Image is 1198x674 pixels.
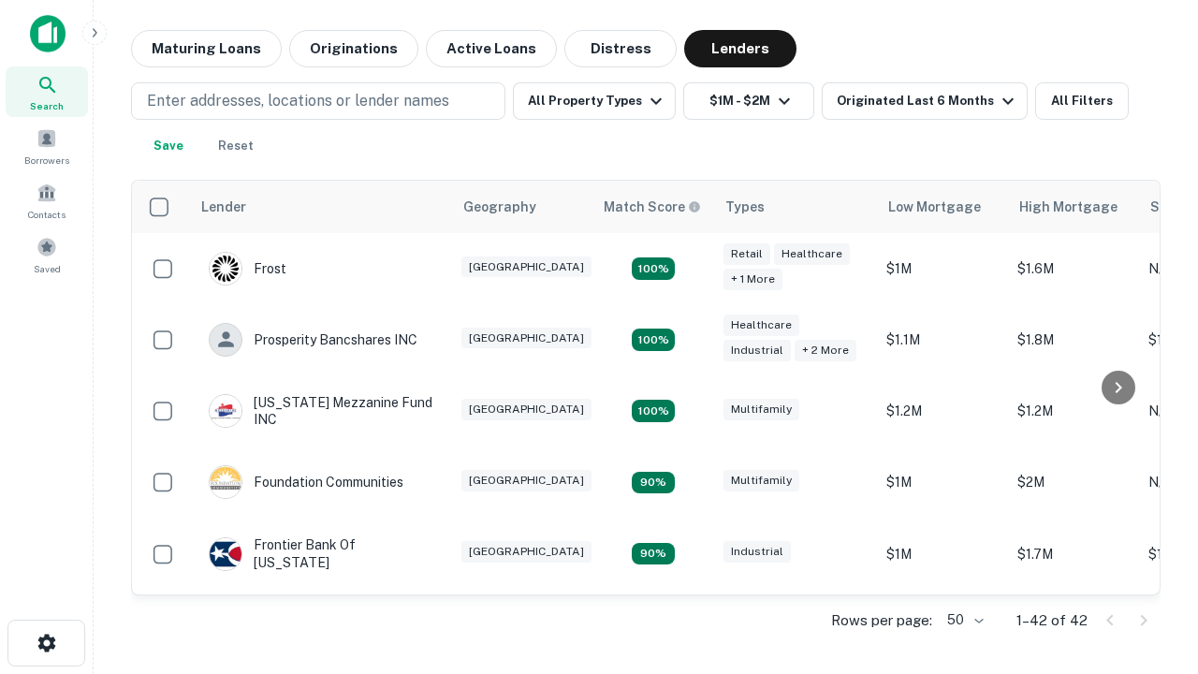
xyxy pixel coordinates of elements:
[34,261,61,276] span: Saved
[822,82,1028,120] button: Originated Last 6 Months
[209,323,417,357] div: Prosperity Bancshares INC
[131,30,282,67] button: Maturing Loans
[201,196,246,218] div: Lender
[461,399,592,420] div: [GEOGRAPHIC_DATA]
[210,253,241,285] img: picture
[723,340,791,361] div: Industrial
[6,229,88,280] a: Saved
[513,82,676,120] button: All Property Types
[714,181,877,233] th: Types
[131,82,505,120] button: Enter addresses, locations or lender names
[1019,196,1118,218] div: High Mortgage
[1008,518,1139,589] td: $1.7M
[461,541,592,563] div: [GEOGRAPHIC_DATA]
[206,127,266,165] button: Reset
[604,197,701,217] div: Capitalize uses an advanced AI algorithm to match your search with the best lender. The match sco...
[683,82,814,120] button: $1M - $2M
[461,256,592,278] div: [GEOGRAPHIC_DATA]
[30,98,64,113] span: Search
[190,181,452,233] th: Lender
[632,400,675,422] div: Matching Properties: 5, hasApolloMatch: undefined
[684,30,796,67] button: Lenders
[723,243,770,265] div: Retail
[209,465,403,499] div: Foundation Communities
[210,538,241,570] img: picture
[461,470,592,491] div: [GEOGRAPHIC_DATA]
[1008,590,1139,661] td: $1.4M
[139,127,198,165] button: Save your search to get updates of matches that match your search criteria.
[1016,609,1088,632] p: 1–42 of 42
[209,536,433,570] div: Frontier Bank Of [US_STATE]
[877,447,1008,518] td: $1M
[632,543,675,565] div: Matching Properties: 4, hasApolloMatch: undefined
[725,196,765,218] div: Types
[6,66,88,117] a: Search
[723,399,799,420] div: Multifamily
[888,196,981,218] div: Low Mortgage
[463,196,536,218] div: Geography
[877,233,1008,304] td: $1M
[723,269,782,290] div: + 1 more
[210,466,241,498] img: picture
[289,30,418,67] button: Originations
[877,518,1008,589] td: $1M
[723,315,799,336] div: Healthcare
[877,181,1008,233] th: Low Mortgage
[940,607,986,634] div: 50
[1008,233,1139,304] td: $1.6M
[1008,447,1139,518] td: $2M
[723,470,799,491] div: Multifamily
[564,30,677,67] button: Distress
[426,30,557,67] button: Active Loans
[209,394,433,428] div: [US_STATE] Mezzanine Fund INC
[1008,304,1139,375] td: $1.8M
[6,175,88,226] a: Contacts
[1008,375,1139,447] td: $1.2M
[632,329,675,351] div: Matching Properties: 8, hasApolloMatch: undefined
[461,328,592,349] div: [GEOGRAPHIC_DATA]
[210,395,241,427] img: picture
[147,90,449,112] p: Enter addresses, locations or lender names
[877,304,1008,375] td: $1.1M
[795,340,856,361] div: + 2 more
[831,609,932,632] p: Rows per page:
[6,121,88,171] a: Borrowers
[632,472,675,494] div: Matching Properties: 4, hasApolloMatch: undefined
[632,257,675,280] div: Matching Properties: 5, hasApolloMatch: undefined
[1035,82,1129,120] button: All Filters
[1008,181,1139,233] th: High Mortgage
[774,243,850,265] div: Healthcare
[723,541,791,563] div: Industrial
[837,90,1019,112] div: Originated Last 6 Months
[877,375,1008,447] td: $1.2M
[30,15,66,52] img: capitalize-icon.png
[592,181,714,233] th: Capitalize uses an advanced AI algorithm to match your search with the best lender. The match sco...
[604,197,697,217] h6: Match Score
[452,181,592,233] th: Geography
[209,252,286,286] div: Frost
[28,207,66,222] span: Contacts
[1104,524,1198,614] iframe: Chat Widget
[24,153,69,168] span: Borrowers
[877,590,1008,661] td: $1.4M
